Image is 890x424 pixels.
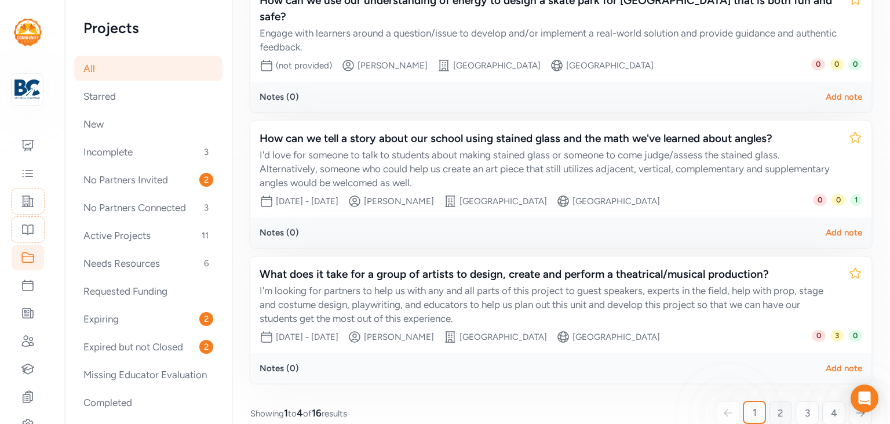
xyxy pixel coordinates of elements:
[250,406,347,420] span: Showing to of results
[83,19,213,37] h2: Projects
[811,59,825,70] span: 0
[312,407,322,419] span: 16
[831,406,837,420] span: 4
[851,385,878,412] div: Open Intercom Messenger
[199,145,213,159] span: 3
[848,59,862,70] span: 0
[284,407,288,419] span: 1
[74,111,222,137] div: New
[74,278,222,304] div: Requested Funding
[74,362,222,387] div: Missing Educator Evaluation
[260,26,839,54] div: Engage with learners around a question/issue to develop and/or implement a real-world solution an...
[276,195,338,207] div: [DATE] - [DATE]
[276,60,332,71] div: (not provided)
[14,77,40,102] img: logo
[74,223,222,248] div: Active Projects
[199,201,213,215] span: 3
[459,195,547,207] div: [GEOGRAPHIC_DATA]
[459,331,547,343] div: [GEOGRAPHIC_DATA]
[260,363,299,374] div: Notes ( 0 )
[813,194,827,206] span: 0
[74,139,222,165] div: Incomplete
[830,330,844,342] span: 3
[74,334,222,360] div: Expired but not Closed
[812,330,826,342] span: 0
[74,306,222,332] div: Expiring
[850,194,862,206] span: 1
[753,405,757,419] span: 1
[74,390,222,415] div: Completed
[199,340,213,354] span: 2
[364,331,434,343] div: [PERSON_NAME]
[572,195,660,207] div: [GEOGRAPHIC_DATA]
[74,84,222,109] div: Starred
[830,59,844,70] span: 0
[778,406,783,420] span: 2
[826,363,862,374] div: Add note
[297,407,303,419] span: 4
[74,251,222,276] div: Needs Resources
[260,148,839,190] div: I'd love for someone to talk to students about making stained glass or someone to come judge/asse...
[566,60,654,71] div: [GEOGRAPHIC_DATA]
[260,284,839,325] div: I'm looking for partners to help us with any and all parts of this project to guest speakers, exp...
[199,256,213,270] span: 6
[826,91,862,103] div: Add note
[364,195,434,207] div: [PERSON_NAME]
[572,331,660,343] div: [GEOGRAPHIC_DATA]
[453,60,541,71] div: [GEOGRAPHIC_DATA]
[260,227,299,238] div: Notes ( 0 )
[848,330,862,342] span: 0
[276,331,338,343] div: [DATE] - [DATE]
[260,131,839,147] div: How can we tell a story about our school using stained glass and the math we've learned about ang...
[197,229,213,242] span: 11
[199,173,213,187] span: 2
[74,195,222,220] div: No Partners Connected
[260,91,299,103] div: Notes ( 0 )
[199,312,213,326] span: 2
[74,56,222,81] div: All
[831,194,845,206] span: 0
[260,266,839,282] div: What does it take for a group of artists to design, create and perform a theatrical/musical produ...
[358,60,428,71] div: [PERSON_NAME]
[826,227,862,238] div: Add note
[805,406,810,420] span: 3
[14,19,42,46] img: logo
[74,167,222,193] div: No Partners Invited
